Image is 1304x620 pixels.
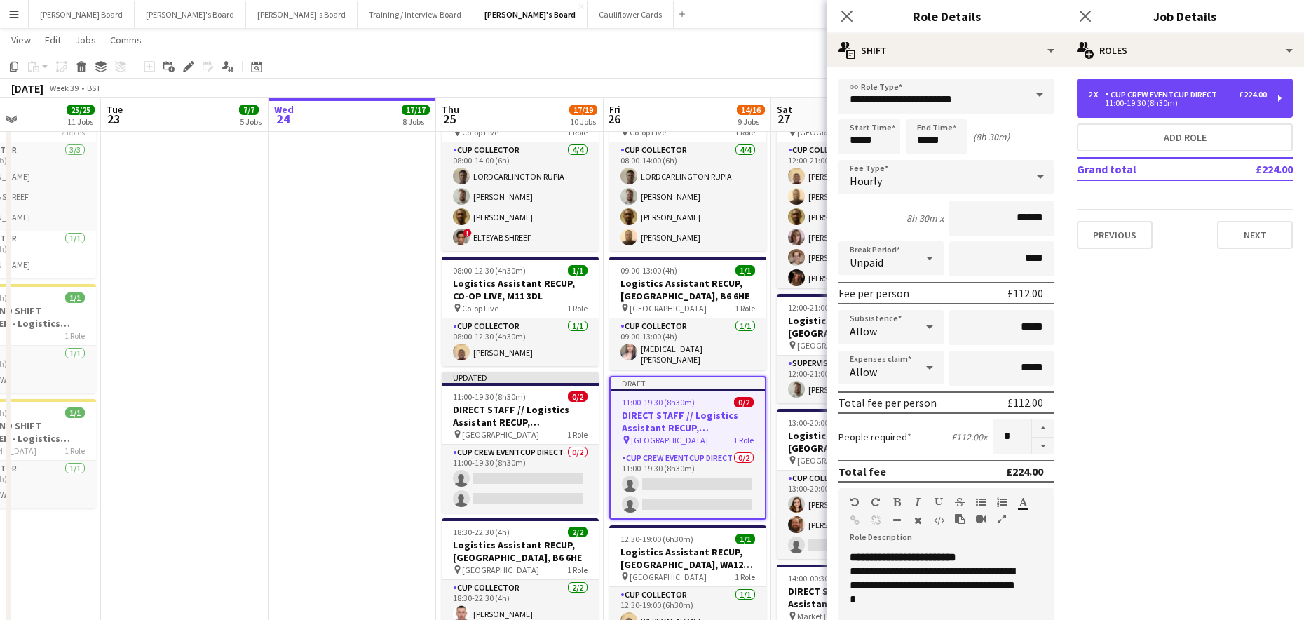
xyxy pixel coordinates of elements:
button: Unordered List [976,497,986,508]
div: Shift [827,34,1066,67]
button: Undo [850,497,860,508]
div: £112.00 [1007,286,1043,300]
span: Co-op Live [630,127,666,137]
a: Jobs [69,31,102,49]
button: Increase [1032,419,1054,438]
span: Co-op Live [462,303,498,314]
span: Hourly [850,174,882,188]
span: 2 Roles [61,127,85,137]
span: 08:00-12:30 (4h30m) [453,265,526,276]
span: 1 Role [64,330,85,341]
button: Cauliflower Cards [588,1,674,28]
div: (8h 30m) [973,130,1010,143]
div: £224.00 [1239,90,1267,100]
button: Add role [1077,123,1293,151]
div: 08:00-14:00 (6h)4/4Logistics Assistant RECUP, CO-OP LIVE, M11 3DL Co-op Live1 RoleCUP COLLECTOR4/... [442,81,599,251]
td: Grand total [1077,158,1209,180]
button: Horizontal Line [892,515,902,526]
h3: DIRECT STAFF // Logistics Assistant RECUP, [GEOGRAPHIC_DATA], CB8 0TF [442,403,599,429]
span: [GEOGRAPHIC_DATA] [630,572,707,582]
span: ! [463,229,472,237]
span: 11:00-19:30 (8h30m) [622,397,695,407]
div: 08:00-14:00 (6h)4/4Logistics Assistant RECUP, CO-OP LIVE, M11 3DL Co-op Live1 RoleCUP COLLECTOR4/... [609,81,766,251]
h3: Logistics Assistant RECUP, [GEOGRAPHIC_DATA], WA12 0HQ [609,546,766,571]
span: [GEOGRAPHIC_DATA] [631,435,708,445]
div: Total fee per person [838,396,937,410]
span: [GEOGRAPHIC_DATA] [797,340,874,351]
div: BST [87,83,101,93]
span: 1/1 [735,265,755,276]
div: 11 Jobs [67,116,94,127]
span: Co-op Live [462,127,498,137]
td: £224.00 [1209,158,1293,180]
button: Paste as plain text [955,513,965,525]
app-job-card: Draft11:00-19:30 (8h30m)0/2DIRECT STAFF // Logistics Assistant RECUP, [GEOGRAPHIC_DATA], CB8 0TF ... [609,376,766,520]
button: Underline [934,497,944,508]
button: Insert video [976,513,986,525]
span: 0/2 [568,391,588,402]
span: 13:00-20:00 (7h) [788,417,845,428]
a: Comms [104,31,147,49]
h3: DIRECT STAFF // Logistics Assistant RECUP, [GEOGRAPHIC_DATA], CB8 0TF [611,409,765,434]
span: Wed [274,103,294,116]
app-card-role: CUP COLLECTOR1/109:00-13:00 (4h)[MEDICAL_DATA][PERSON_NAME] [609,318,766,370]
span: 18:30-22:30 (4h) [453,527,510,537]
span: 23 [104,111,123,127]
span: 12:30-19:00 (6h30m) [620,534,693,544]
button: Redo [871,497,881,508]
div: £112.00 [1007,396,1043,410]
div: 11:00-19:30 (8h30m) [1088,100,1267,107]
div: 12:00-21:00 (9h)6/7Logistics Assistant RECUP, [GEOGRAPHIC_DATA], WA12 0HQ [GEOGRAPHIC_DATA]1 Role... [777,81,934,288]
span: 1 Role [733,435,754,445]
div: 09:00-13:00 (4h)1/1Logistics Assistant RECUP, [GEOGRAPHIC_DATA], B6 6HE [GEOGRAPHIC_DATA]1 RoleCU... [609,257,766,370]
span: 1/1 [735,534,755,544]
button: Next [1217,221,1293,249]
button: [PERSON_NAME]'s Board [135,1,246,28]
button: Clear Formatting [913,515,923,526]
span: 1 Role [567,429,588,440]
span: [GEOGRAPHIC_DATA] [797,455,874,466]
button: Text Color [1018,497,1028,508]
span: 11:00-19:30 (8h30m) [453,391,526,402]
app-card-role: CUP COLLECTOR1/108:00-12:30 (4h30m)[PERSON_NAME] [442,318,599,366]
div: Updated11:00-19:30 (8h30m)0/2DIRECT STAFF // Logistics Assistant RECUP, [GEOGRAPHIC_DATA], CB8 0T... [442,372,599,513]
app-job-card: 13:00-20:00 (7h)2/3Logistics Assistant RECUP, [GEOGRAPHIC_DATA], CB8 0TF [GEOGRAPHIC_DATA]1 RoleC... [777,409,934,559]
h3: Logistics Assistant RECUP, CO-OP LIVE, M11 3DL [442,277,599,302]
h3: Logistics Assistant RECUP, [GEOGRAPHIC_DATA], CB8 0TF [777,429,934,454]
span: 09:00-13:00 (4h) [620,265,677,276]
span: 17/19 [569,105,597,115]
span: 12:00-21:00 (9h) [788,302,845,313]
span: 17/17 [402,105,430,115]
span: 2/2 [568,527,588,537]
div: 8 Jobs [402,116,429,127]
div: CUP CREW EVENTCUP DIRECT [1105,90,1223,100]
span: View [11,34,31,46]
button: Previous [1077,221,1153,249]
button: Ordered List [997,497,1007,508]
span: 1 Role [735,303,755,314]
app-card-role: CUP COLLECTOR3I1A6/712:00-21:00 (9h)[PERSON_NAME][PERSON_NAME][PERSON_NAME][PERSON_NAME][PERSON_N... [777,142,934,312]
span: Thu [442,103,459,116]
span: Fri [609,103,620,116]
label: People required [838,431,911,443]
span: Jobs [75,34,96,46]
span: Sat [777,103,792,116]
app-card-role: CUP CREW EVENTCUP DIRECT0/211:00-19:30 (8h30m) [611,450,765,518]
span: 1 Role [64,445,85,456]
a: View [6,31,36,49]
span: Edit [45,34,61,46]
span: Comms [110,34,142,46]
span: 1/1 [65,292,85,303]
div: 8h 30m x [906,212,944,224]
h3: Logistics Assistant RECUP, [GEOGRAPHIC_DATA], B6 6HE [442,539,599,564]
button: Decrease [1032,438,1054,455]
span: Unpaid [850,255,883,269]
span: [GEOGRAPHIC_DATA] [630,303,707,314]
span: 25/25 [67,105,95,115]
span: 14/16 [737,105,765,115]
span: 1 Role [567,565,588,575]
span: 26 [607,111,620,127]
h3: Logistics Assistant RECUP, [GEOGRAPHIC_DATA], B6 6HE [609,277,766,302]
